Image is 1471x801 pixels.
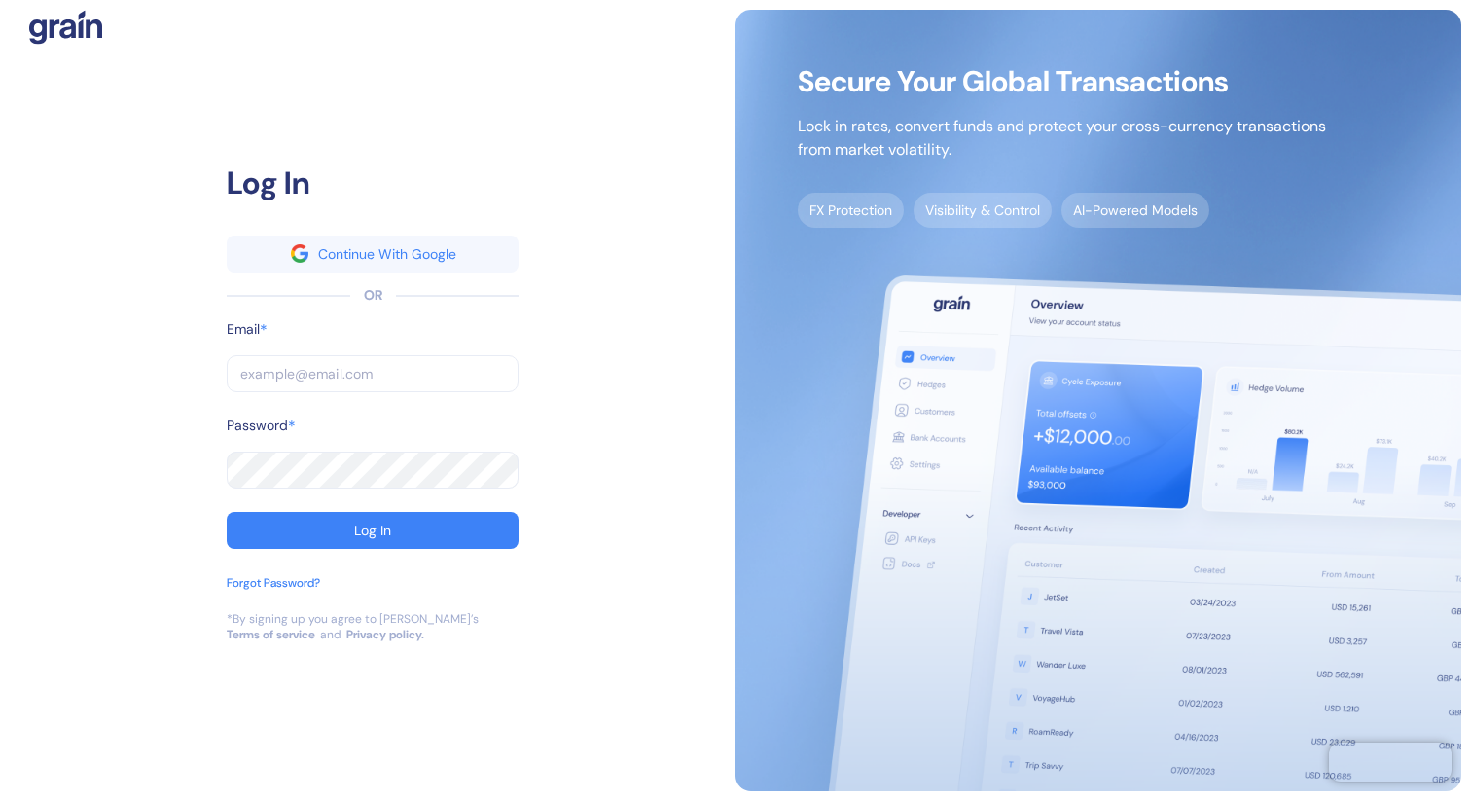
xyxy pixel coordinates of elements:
p: Lock in rates, convert funds and protect your cross-currency transactions from market volatility. [798,115,1326,162]
a: Privacy policy. [346,627,424,642]
div: *By signing up you agree to [PERSON_NAME]’s [227,611,479,627]
div: OR [364,285,382,306]
span: AI-Powered Models [1061,193,1209,228]
img: google [291,244,308,262]
a: Terms of service [227,627,315,642]
span: FX Protection [798,193,904,228]
div: Continue With Google [318,247,456,261]
button: googleContinue With Google [227,236,519,273]
span: Secure Your Global Transactions [798,72,1326,91]
button: Log In [227,512,519,549]
img: logo [29,10,102,45]
iframe: Chatra live chat [1329,743,1452,782]
span: Visibility & Control [914,193,1052,228]
label: Password [227,416,288,436]
label: Email [227,319,260,340]
img: signup-main-image [735,10,1461,791]
div: and [320,627,341,642]
button: Forgot Password? [227,574,320,611]
div: Forgot Password? [227,574,320,592]
div: Log In [354,524,391,537]
div: Log In [227,160,519,206]
input: example@email.com [227,355,519,392]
